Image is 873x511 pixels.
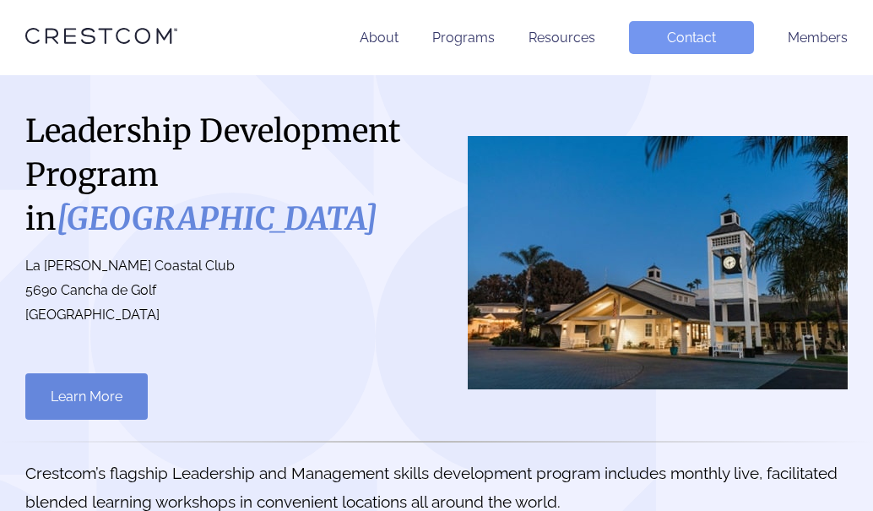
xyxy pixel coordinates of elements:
h1: Leadership Development Program in [25,109,420,241]
a: About [360,30,399,46]
i: [GEOGRAPHIC_DATA] [57,199,377,238]
p: La [PERSON_NAME] Coastal Club 5690 Cancha de Golf [GEOGRAPHIC_DATA] [25,254,420,327]
a: Members [788,30,848,46]
img: San Diego County [468,136,848,389]
a: Resources [529,30,595,46]
a: Learn More [25,373,148,420]
a: Programs [432,30,495,46]
a: Contact [629,21,754,54]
